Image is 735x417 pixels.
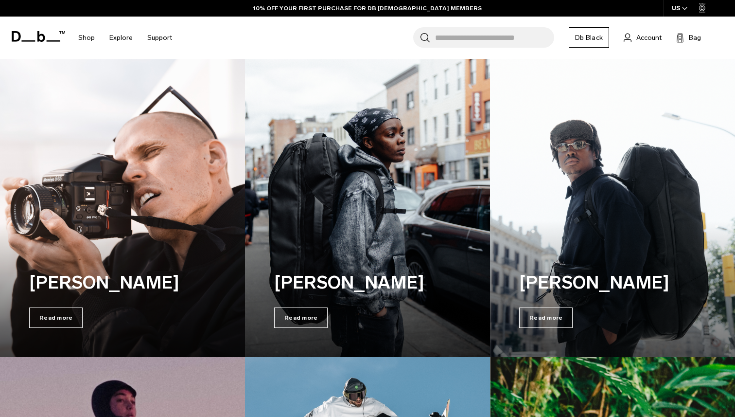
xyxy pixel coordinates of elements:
a: Shop [78,20,95,55]
a: 10% OFF YOUR FIRST PURCHASE FOR DB [DEMOGRAPHIC_DATA] MEMBERS [253,4,482,13]
h3: [PERSON_NAME] [519,270,694,296]
span: Bag [689,33,701,43]
a: Explore [109,20,133,55]
h3: [PERSON_NAME] [29,270,204,296]
a: [PERSON_NAME] Read more [245,51,490,357]
span: Read more [274,308,328,328]
span: Account [636,33,662,43]
a: [PERSON_NAME] Read more [490,51,735,357]
button: Bag [676,32,701,43]
a: Account [624,32,662,43]
span: Read more [29,308,83,328]
h3: [PERSON_NAME] [274,270,449,296]
nav: Main Navigation [71,17,179,59]
a: Support [147,20,172,55]
span: Read more [519,308,573,328]
a: Db Black [569,27,609,48]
